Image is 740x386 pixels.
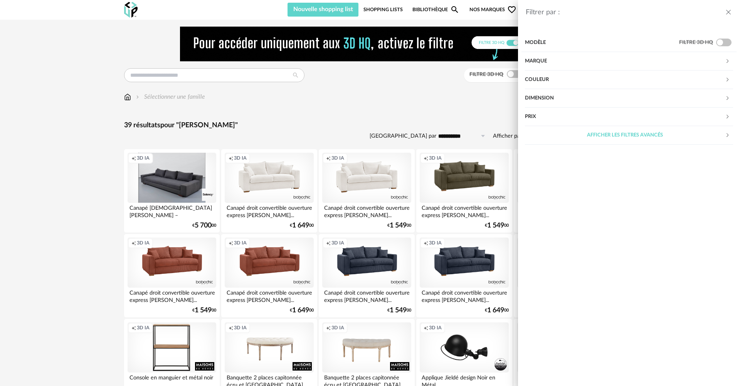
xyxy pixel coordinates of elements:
[525,52,725,71] div: Marque
[525,126,733,145] div: Afficher les filtres avancés
[525,71,733,89] div: Couleur
[525,108,725,126] div: Prix
[525,108,733,126] div: Prix
[725,8,732,18] button: close drawer
[525,52,733,71] div: Marque
[525,89,733,108] div: Dimension
[525,89,725,108] div: Dimension
[525,34,679,52] div: Modèle
[679,40,713,45] span: Filtre 3D HQ
[525,71,725,89] div: Couleur
[525,126,725,145] div: Afficher les filtres avancés
[526,8,725,17] div: Filtrer par :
